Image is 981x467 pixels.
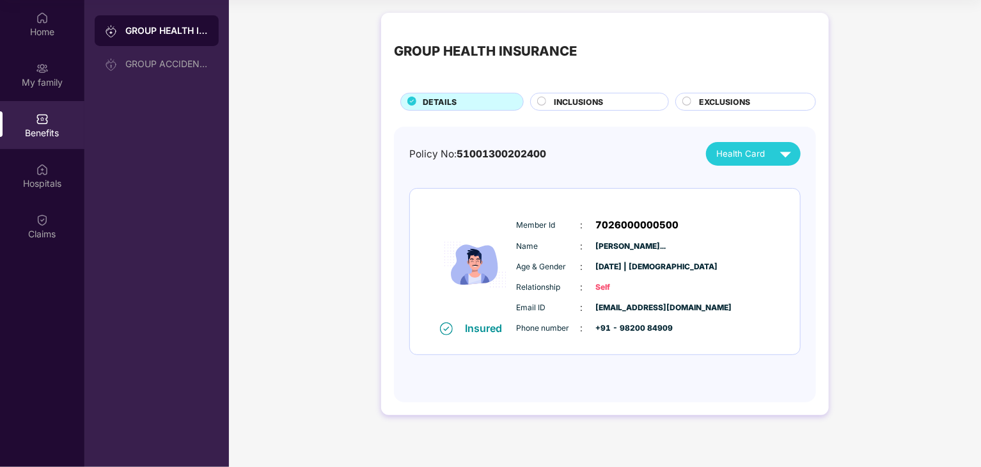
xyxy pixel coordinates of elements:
img: svg+xml;base64,PHN2ZyB3aWR0aD0iMjAiIGhlaWdodD0iMjAiIHZpZXdCb3g9IjAgMCAyMCAyMCIgZmlsbD0ibm9uZSIgeG... [36,62,49,75]
span: : [581,260,583,274]
div: GROUP HEALTH INSURANCE [125,24,208,37]
span: Name [517,241,581,253]
img: svg+xml;base64,PHN2ZyB4bWxucz0iaHR0cDovL3d3dy53My5vcmcvMjAwMC9zdmciIHZpZXdCb3g9IjAgMCAyNCAyNCIgd2... [774,143,797,165]
button: Health Card [706,142,801,166]
span: 51001300202400 [457,148,546,160]
img: svg+xml;base64,PHN2ZyB3aWR0aD0iMjAiIGhlaWdodD0iMjAiIHZpZXdCb3g9IjAgMCAyMCAyMCIgZmlsbD0ibm9uZSIgeG... [105,58,118,71]
img: svg+xml;base64,PHN2ZyB3aWR0aD0iMjAiIGhlaWdodD0iMjAiIHZpZXdCb3g9IjAgMCAyMCAyMCIgZmlsbD0ibm9uZSIgeG... [105,25,118,38]
span: Relationship [517,281,581,294]
div: Insured [466,322,510,335]
div: Policy No: [409,146,546,162]
span: +91 - 98200 84909 [596,322,660,335]
span: Email ID [517,302,581,314]
span: [PERSON_NAME]... [596,241,660,253]
img: svg+xml;base64,PHN2ZyBpZD0iSG9tZSIgeG1sbnM9Imh0dHA6Ly93d3cudzMub3JnLzIwMDAvc3ZnIiB3aWR0aD0iMjAiIG... [36,12,49,24]
span: : [581,301,583,315]
span: Self [596,281,660,294]
span: DETAILS [423,96,457,108]
span: [DATE] | [DEMOGRAPHIC_DATA] [596,261,660,273]
span: : [581,321,583,335]
span: : [581,239,583,253]
div: GROUP HEALTH INSURANCE [394,41,577,61]
span: Phone number [517,322,581,335]
img: svg+xml;base64,PHN2ZyBpZD0iQ2xhaW0iIHhtbG5zPSJodHRwOi8vd3d3LnczLm9yZy8yMDAwL3N2ZyIgd2lkdGg9IjIwIi... [36,214,49,226]
span: Age & Gender [517,261,581,273]
span: Member Id [517,219,581,232]
span: 7026000000500 [596,218,679,233]
span: : [581,218,583,232]
span: EXCLUSIONS [699,96,750,108]
img: svg+xml;base64,PHN2ZyBpZD0iQmVuZWZpdHMiIHhtbG5zPSJodHRwOi8vd3d3LnczLm9yZy8yMDAwL3N2ZyIgd2lkdGg9Ij... [36,113,49,125]
span: [EMAIL_ADDRESS][DOMAIN_NAME] [596,302,660,314]
img: icon [437,208,514,321]
span: Health Card [716,147,765,161]
img: svg+xml;base64,PHN2ZyB4bWxucz0iaHR0cDovL3d3dy53My5vcmcvMjAwMC9zdmciIHdpZHRoPSIxNiIgaGVpZ2h0PSIxNi... [440,322,453,335]
span: : [581,280,583,294]
div: GROUP ACCIDENTAL INSURANCE [125,59,208,69]
span: INCLUSIONS [554,96,603,108]
img: svg+xml;base64,PHN2ZyBpZD0iSG9zcGl0YWxzIiB4bWxucz0iaHR0cDovL3d3dy53My5vcmcvMjAwMC9zdmciIHdpZHRoPS... [36,163,49,176]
